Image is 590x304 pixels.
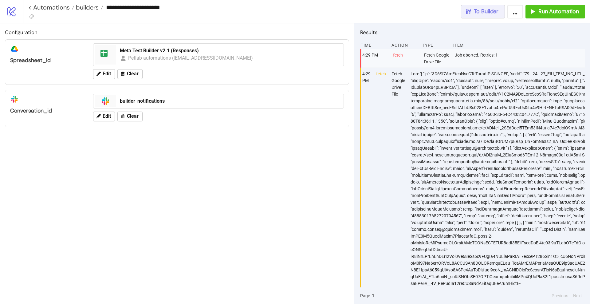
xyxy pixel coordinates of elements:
span: builders [74,3,99,11]
h2: Results [360,28,585,36]
div: Petlab automations ([EMAIL_ADDRESS][DOMAIN_NAME]) [128,54,253,62]
div: Action [391,39,417,51]
button: Edit [93,69,115,79]
div: Meta Test Builder v2.1 (Responses) [120,47,340,54]
a: builders [74,4,103,10]
button: Next [571,292,584,299]
span: Run Automation [538,8,579,15]
button: To Builder [461,5,505,18]
button: Clear [117,112,143,121]
button: 1 [370,292,376,299]
span: To Builder [474,8,499,15]
h2: Configuration [5,28,349,36]
button: Previous [550,292,570,299]
div: fetch [392,49,419,68]
span: Clear [127,113,139,119]
div: spreadsheet_id [10,57,83,64]
span: Page [360,292,370,299]
div: 4:29 PM [362,49,388,68]
div: Job aborted. Retries: 1 [454,49,587,68]
button: Clear [117,69,143,79]
div: Item [453,39,585,51]
button: Edit [93,112,115,121]
div: conversation_id [10,107,83,114]
div: Time [360,39,387,51]
a: < Automations [28,4,74,10]
button: Run Automation [525,5,585,18]
button: ... [507,5,523,18]
span: Edit [103,113,111,119]
div: Fetch Google Drive File [423,49,450,68]
div: Type [422,39,448,51]
span: Clear [127,71,139,77]
span: Edit [103,71,111,77]
div: builder_notifications [120,98,340,105]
